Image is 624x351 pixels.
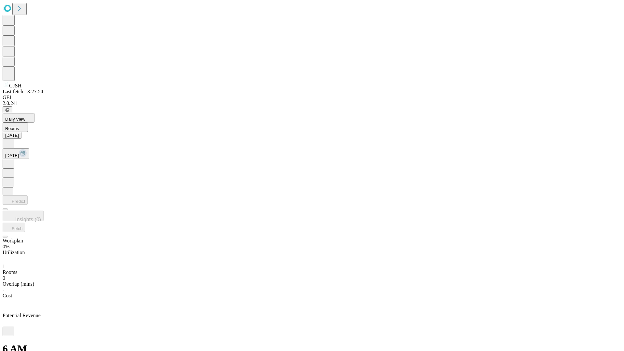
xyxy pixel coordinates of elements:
span: Rooms [5,126,19,131]
span: Rooms [3,269,17,275]
span: 0% [3,244,9,249]
span: Workplan [3,238,23,243]
span: Utilization [3,250,25,255]
span: Overlap (mins) [3,281,34,287]
button: Insights (0) [3,211,44,221]
button: Predict [3,195,28,205]
button: [DATE] [3,132,21,139]
span: - [3,287,4,292]
div: GEI [3,95,621,100]
button: Daily View [3,113,34,123]
span: [DATE] [5,153,19,158]
span: Potential Revenue [3,313,41,318]
button: Fetch [3,223,25,232]
div: 2.0.241 [3,100,621,106]
span: 1 [3,264,5,269]
span: Cost [3,293,12,298]
span: GJSH [9,83,21,88]
button: Rooms [3,123,28,132]
span: @ [5,107,10,112]
span: Daily View [5,117,25,122]
span: - [3,307,4,312]
button: [DATE] [3,148,29,159]
span: Last fetch: 13:27:54 [3,89,43,94]
span: 0 [3,275,5,281]
button: @ [3,106,12,113]
span: Insights (0) [15,217,41,222]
